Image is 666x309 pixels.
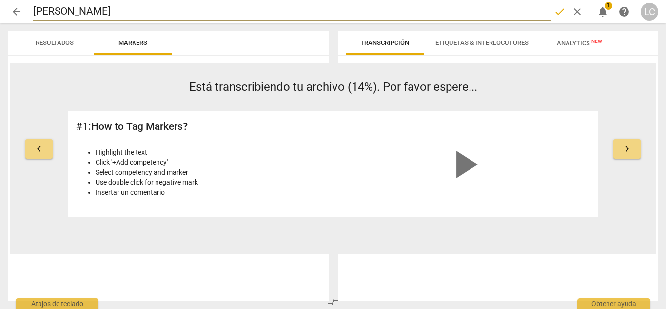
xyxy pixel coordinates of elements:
a: Obtener ayuda [615,3,633,21]
li: Click '+Add competency' [96,157,328,167]
span: Analytics [557,40,602,47]
span: Etiquetas & Interlocutores [435,39,529,46]
span: Está transcribiendo tu archivo (14%). Por favor espere... [189,80,477,94]
span: arrow_back [11,6,22,18]
div: Obtener ayuda [577,298,650,309]
span: done [554,6,566,18]
li: Highlight the text [96,147,328,158]
span: New [591,39,602,44]
span: play_arrow [441,141,488,188]
li: Use double click for negative mark [96,177,328,187]
li: Insertar un comentario [96,187,328,198]
h2: # 1 : How to Tag Markers? [76,121,328,133]
span: Markers [118,39,147,46]
span: keyboard_arrow_right [621,143,633,155]
span: keyboard_arrow_left [33,143,45,155]
button: LC [641,3,658,21]
span: help [618,6,630,18]
span: Transcripción [360,39,409,46]
span: Resultados [36,39,74,46]
div: Atajos de teclado [16,298,98,309]
span: compare_arrows [327,296,339,308]
li: Select competency and marker [96,167,328,178]
span: 1 [605,2,612,10]
button: Notificaciones [594,3,611,21]
span: clear [571,6,583,18]
input: Nombre [33,2,551,21]
span: notifications [597,6,608,18]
